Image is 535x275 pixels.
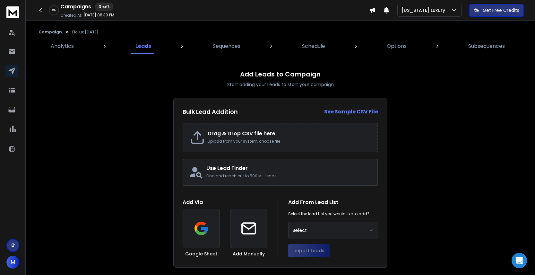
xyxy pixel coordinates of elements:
[83,13,114,18] p: [DATE] 08:30 PM
[387,42,407,50] p: Options
[233,251,265,257] h3: Add Manually
[240,70,321,79] h1: Add Leads to Campaign
[183,107,238,116] h2: Bulk Lead Addition
[135,42,151,50] p: Leads
[185,251,217,257] h3: Google Sheet
[324,108,378,116] a: See Sample CSV File
[483,7,519,13] p: Get Free Credits
[60,13,82,18] p: Created At:
[39,30,62,35] button: Campaign
[208,139,371,144] p: Upload from your system, choose file
[6,256,19,269] button: M
[288,199,378,206] h1: Add From Lead List
[468,42,505,50] p: Subsequences
[464,39,509,54] a: Subsequences
[401,7,448,13] p: [US_STATE] Luxury
[469,4,524,17] button: Get Free Credits
[183,199,267,206] h1: Add Via
[302,42,325,50] p: Schedule
[51,42,74,50] p: Analytics
[72,30,99,35] p: FloLux [DATE]
[208,130,371,137] h2: Drag & Drop CSV file here
[292,227,307,234] span: Select
[132,39,155,54] a: Leads
[383,39,410,54] a: Options
[47,39,78,54] a: Analytics
[227,81,334,88] p: Start adding your Leads to start your campaign
[95,3,113,11] div: Draft
[324,108,378,115] strong: See Sample CSV File
[298,39,329,54] a: Schedule
[206,173,372,179] p: Find and reach out to 500 M+ leads
[213,42,240,50] p: Sequences
[206,164,372,172] h2: Use Lead Finder
[6,6,19,18] img: logo
[512,253,527,268] div: Open Intercom Messenger
[288,211,369,217] p: Select the lead List you would like to add?
[52,8,56,12] p: 0 %
[60,3,91,11] h1: Campaigns
[209,39,244,54] a: Sequences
